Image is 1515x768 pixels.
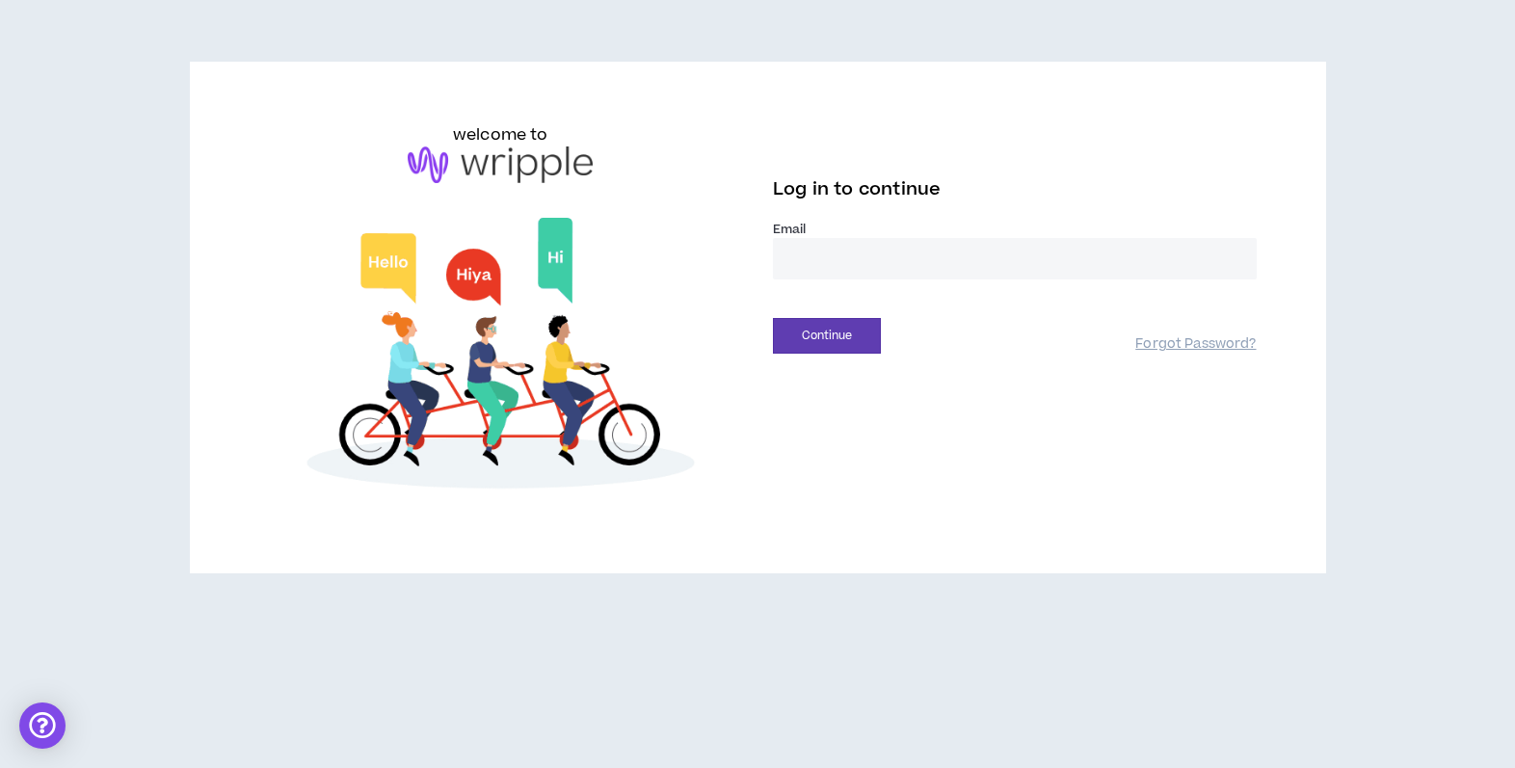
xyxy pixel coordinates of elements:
label: Email [773,221,1257,238]
img: Welcome to Wripple [259,202,743,512]
img: logo-brand.png [408,146,593,183]
div: Open Intercom Messenger [19,702,66,749]
h6: welcome to [453,123,548,146]
a: Forgot Password? [1135,335,1256,354]
span: Log in to continue [773,177,941,201]
button: Continue [773,318,881,354]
